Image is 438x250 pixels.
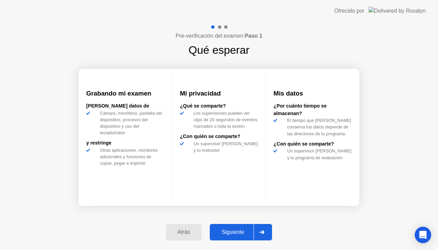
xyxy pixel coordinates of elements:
[86,102,165,110] div: [PERSON_NAME] datos de
[191,140,258,153] div: Un supervisor [PERSON_NAME] y tu instructor
[168,229,200,235] div: Atrás
[86,89,165,98] h3: Grabando mi examen
[166,224,202,240] button: Atrás
[284,148,352,161] div: Un supervisor [PERSON_NAME] y tu programa de evaluación
[180,102,258,110] div: ¿Qué se comparte?
[189,42,249,58] h1: Qué esperar
[273,140,352,148] div: ¿Con quién se comparte?
[284,117,352,137] div: El tiempo que [PERSON_NAME] conserva tus datos depende de las directrices de tu programa.
[97,110,165,136] div: Cámara, micrófono, pantalla del dispositivo, procesos del dispositivo y uso del teclado/ratón
[97,147,165,167] div: Otras aplicaciones, monitores adicionales y funciones de copiar, pegar e imprimir
[273,89,352,98] h3: Mis datos
[176,32,262,40] h4: Pre-verificación del examen:
[245,33,262,39] b: Paso 1
[210,224,272,240] button: Siguiente
[180,133,258,140] div: ¿Con quién se comparte?
[415,227,431,243] div: Open Intercom Messenger
[369,7,426,15] img: Delivered by Rosalyn
[212,229,254,235] div: Siguiente
[86,139,165,147] div: y restringe
[273,102,352,117] div: ¿Por cuánto tiempo se almacenan?
[334,7,364,15] div: Ofrecido por
[180,89,258,98] h3: Mi privacidad
[191,110,258,130] div: Los supervisores pueden ver clips de 20 segundos de eventos marcados o toda la sesión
